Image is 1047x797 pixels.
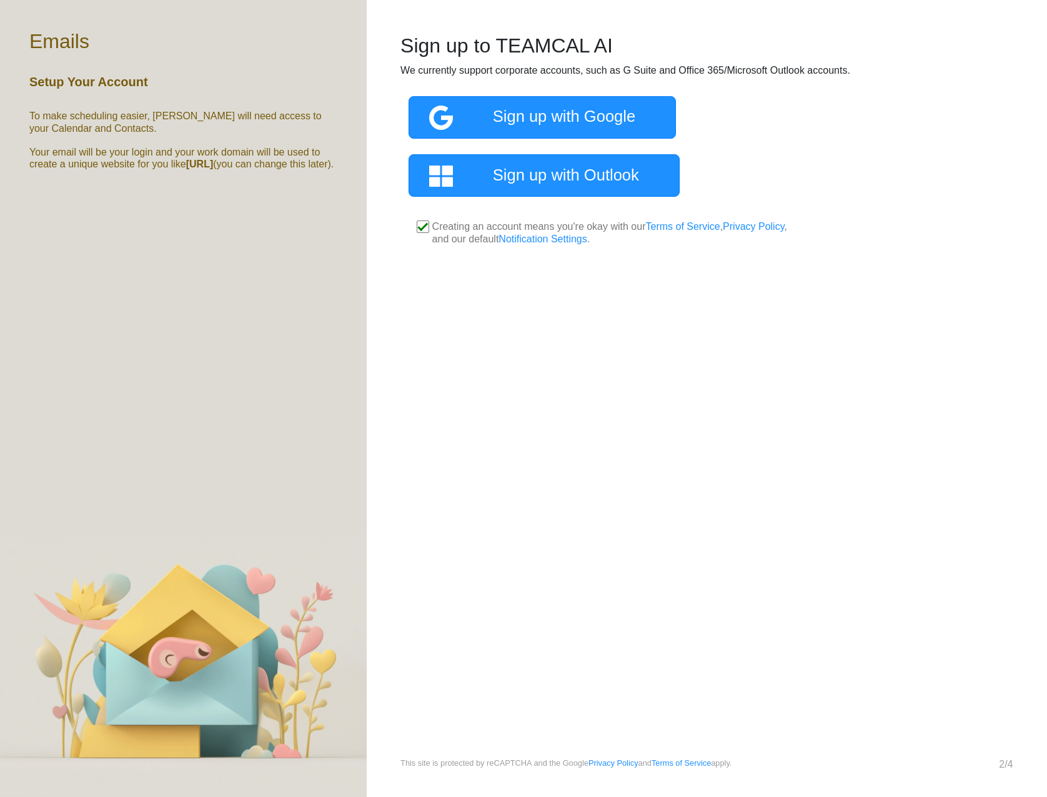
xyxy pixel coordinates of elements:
p: Creating an account means you're okay with our , , and our default . [432,220,790,245]
img: google_icon3.png [429,106,493,129]
h2: Sign up to TEAMCAL AI [400,34,1013,57]
a: Sign up with Outlook [409,154,680,197]
input: Creating an account means you're okay with ourTerms of Service,Privacy Policy, and our defaultNot... [417,220,429,233]
div: 2/4 [999,757,1013,797]
p: We currently support corporate accounts, such as G Suite and Office 365/Microsoft Outlook accounts. [400,63,1013,78]
h5: Setup Your Account [29,74,148,89]
a: Notification Settings [499,234,587,244]
h2: Emails [29,29,89,53]
h6: To make scheduling easier, [PERSON_NAME] will need access to your Calendar and Contacts. Your ema... [29,110,337,170]
a: Sign up with Google [409,96,676,139]
a: Privacy Policy [588,758,638,768]
a: Terms of Service [645,221,720,232]
small: This site is protected by reCAPTCHA and the Google and apply. [400,757,732,797]
b: [URL] [186,159,214,169]
a: Terms of Service [652,758,711,768]
a: Privacy Policy [723,221,784,232]
img: microsoft_icon2.png [429,164,493,188]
